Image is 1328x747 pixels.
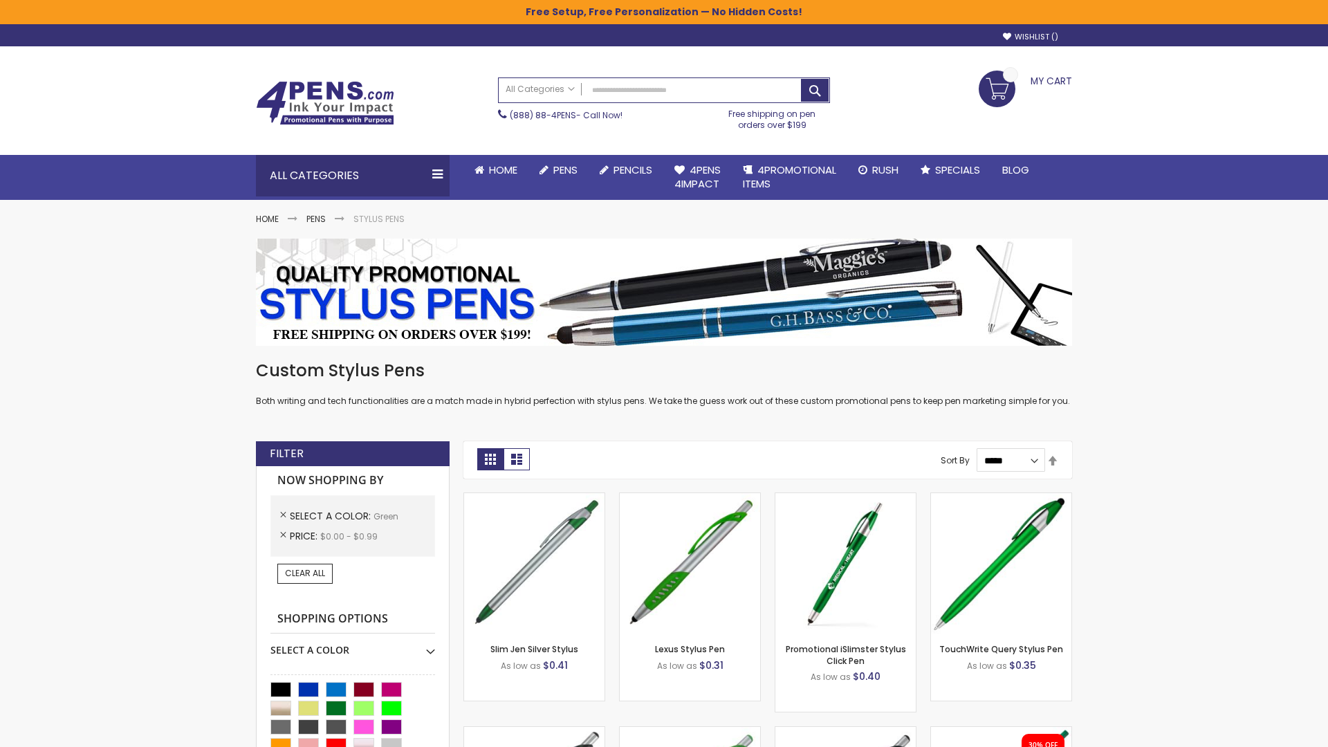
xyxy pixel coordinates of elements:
[657,660,697,672] span: As low as
[931,493,1071,634] img: TouchWrite Query Stylus Pen-Green
[489,163,517,177] span: Home
[775,493,916,634] img: Promotional iSlimster Stylus Click Pen-Green
[490,643,578,655] a: Slim Jen Silver Stylus
[463,155,528,185] a: Home
[277,564,333,583] a: Clear All
[256,213,279,225] a: Home
[663,155,732,200] a: 4Pens4impact
[853,670,880,683] span: $0.40
[847,155,910,185] a: Rush
[714,103,831,131] div: Free shipping on pen orders over $199
[464,493,605,634] img: Slim Jen Silver Stylus-Green
[501,660,541,672] span: As low as
[270,605,435,634] strong: Shopping Options
[620,726,760,738] a: Boston Silver Stylus Pen-Green
[256,239,1072,346] img: Stylus Pens
[939,643,1063,655] a: TouchWrite Query Stylus Pen
[931,492,1071,504] a: TouchWrite Query Stylus Pen-Green
[290,529,320,543] span: Price
[543,658,568,672] span: $0.41
[786,643,906,666] a: Promotional iSlimster Stylus Click Pen
[655,643,725,655] a: Lexus Stylus Pen
[353,213,405,225] strong: Stylus Pens
[320,531,378,542] span: $0.00 - $0.99
[373,510,398,522] span: Green
[811,671,851,683] span: As low as
[589,155,663,185] a: Pencils
[620,493,760,634] img: Lexus Stylus Pen-Green
[256,360,1072,382] h1: Custom Stylus Pens
[935,163,980,177] span: Specials
[270,446,304,461] strong: Filter
[256,360,1072,407] div: Both writing and tech functionalities are a match made in hybrid perfection with stylus pens. We ...
[1009,658,1036,672] span: $0.35
[553,163,578,177] span: Pens
[285,567,325,579] span: Clear All
[464,726,605,738] a: Boston Stylus Pen-Green
[967,660,1007,672] span: As low as
[931,726,1071,738] a: iSlimster II - Full Color-Green
[256,81,394,125] img: 4Pens Custom Pens and Promotional Products
[528,155,589,185] a: Pens
[775,492,916,504] a: Promotional iSlimster Stylus Click Pen-Green
[510,109,622,121] span: - Call Now!
[699,658,723,672] span: $0.31
[256,155,450,196] div: All Categories
[270,466,435,495] strong: Now Shopping by
[614,163,652,177] span: Pencils
[506,84,575,95] span: All Categories
[872,163,898,177] span: Rush
[674,163,721,191] span: 4Pens 4impact
[510,109,576,121] a: (888) 88-4PENS
[775,726,916,738] a: Lexus Metallic Stylus Pen-Green
[732,155,847,200] a: 4PROMOTIONALITEMS
[499,78,582,101] a: All Categories
[464,492,605,504] a: Slim Jen Silver Stylus-Green
[1003,32,1058,42] a: Wishlist
[290,509,373,523] span: Select A Color
[306,213,326,225] a: Pens
[991,155,1040,185] a: Blog
[1002,163,1029,177] span: Blog
[477,448,504,470] strong: Grid
[743,163,836,191] span: 4PROMOTIONAL ITEMS
[270,634,435,657] div: Select A Color
[620,492,760,504] a: Lexus Stylus Pen-Green
[910,155,991,185] a: Specials
[941,454,970,466] label: Sort By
